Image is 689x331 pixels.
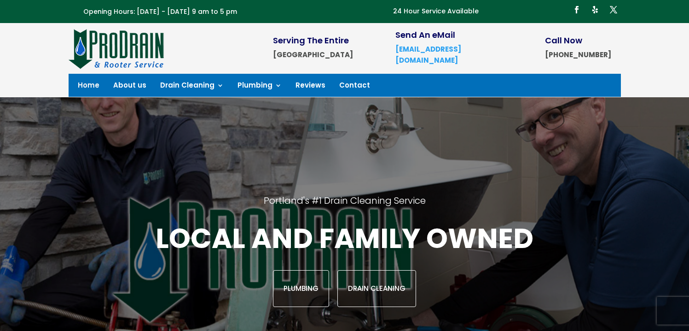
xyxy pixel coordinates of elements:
[237,82,282,92] a: Plumbing
[395,29,455,41] span: Send An eMail
[90,220,599,307] div: Local and family owned
[545,35,582,46] span: Call Now
[606,2,621,17] a: Follow on X
[337,270,416,307] a: Drain Cleaning
[78,82,99,92] a: Home
[273,270,329,307] a: Plumbing
[83,7,237,16] span: Opening Hours: [DATE] - [DATE] 9 am to 5 pm
[273,50,353,59] strong: [GEOGRAPHIC_DATA]
[273,35,349,46] span: Serving The Entire
[90,195,599,220] h2: Portland's #1 Drain Cleaning Service
[295,82,325,92] a: Reviews
[339,82,370,92] a: Contact
[545,50,611,59] strong: [PHONE_NUMBER]
[393,6,479,17] p: 24 Hour Service Available
[113,82,146,92] a: About us
[588,2,602,17] a: Follow on Yelp
[160,82,224,92] a: Drain Cleaning
[69,28,165,69] img: site-logo-100h
[395,44,461,65] a: [EMAIL_ADDRESS][DOMAIN_NAME]
[569,2,584,17] a: Follow on Facebook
